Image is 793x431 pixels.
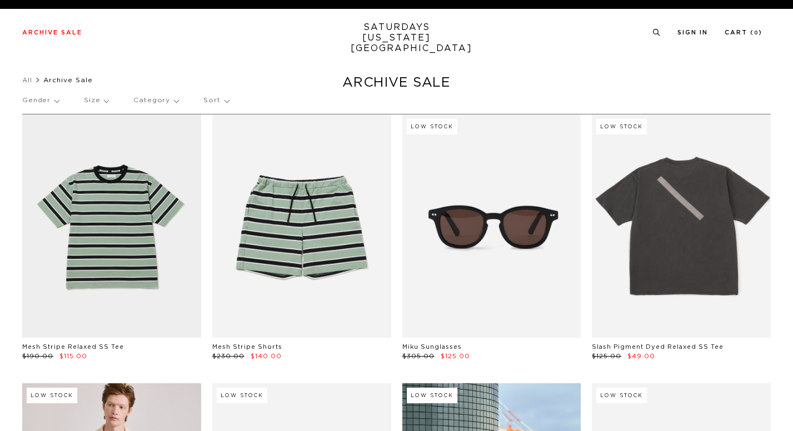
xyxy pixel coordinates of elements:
[627,353,655,359] span: $49.00
[22,29,82,36] a: Archive Sale
[596,388,647,403] div: Low Stock
[22,88,59,113] p: Gender
[441,353,470,359] span: $125.00
[22,353,53,359] span: $190.00
[407,119,457,134] div: Low Stock
[592,344,724,350] a: Slash Pigment Dyed Relaxed SS Tee
[351,22,442,54] a: SATURDAYS[US_STATE][GEOGRAPHIC_DATA]
[596,119,647,134] div: Low Stock
[27,388,77,403] div: Low Stock
[592,353,621,359] span: $125.00
[212,353,245,359] span: $230.00
[677,29,708,36] a: Sign In
[212,344,282,350] a: Mesh Stripe Shorts
[251,353,282,359] span: $140.00
[217,388,267,403] div: Low Stock
[407,388,457,403] div: Low Stock
[43,77,93,83] span: Archive Sale
[22,77,32,83] a: All
[725,29,762,36] a: Cart (0)
[402,353,435,359] span: $305.00
[22,344,124,350] a: Mesh Stripe Relaxed SS Tee
[133,88,178,113] p: Category
[754,31,759,36] small: 0
[84,88,108,113] p: Size
[402,344,462,350] a: Miku Sunglasses
[59,353,87,359] span: $115.00
[203,88,228,113] p: Sort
